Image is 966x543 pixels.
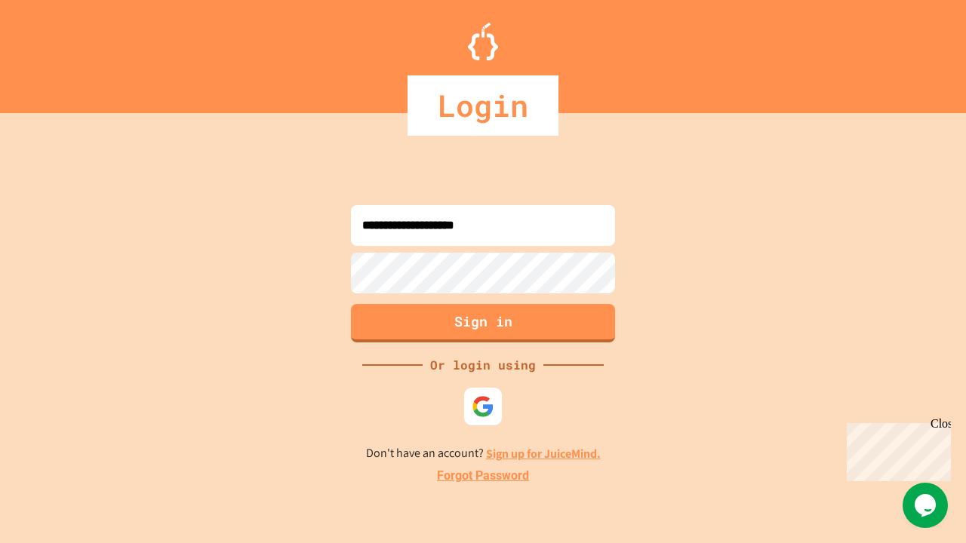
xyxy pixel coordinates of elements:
[841,417,951,481] iframe: chat widget
[486,446,601,462] a: Sign up for JuiceMind.
[468,23,498,60] img: Logo.svg
[408,75,558,136] div: Login
[351,304,615,342] button: Sign in
[472,395,494,418] img: google-icon.svg
[366,444,601,463] p: Don't have an account?
[437,467,529,485] a: Forgot Password
[6,6,104,96] div: Chat with us now!Close
[903,483,951,528] iframe: chat widget
[423,356,543,374] div: Or login using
